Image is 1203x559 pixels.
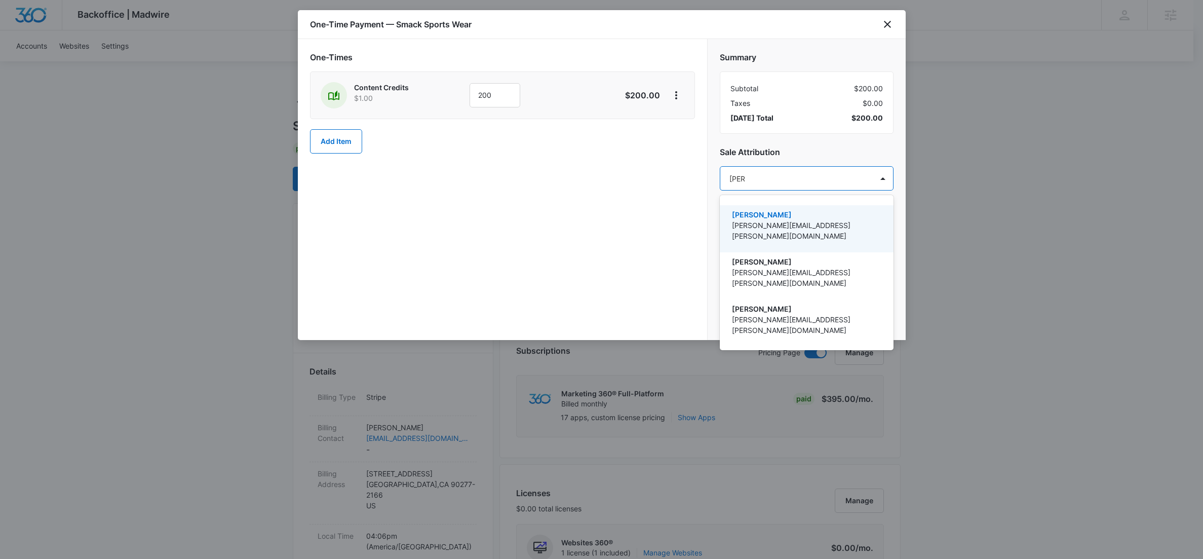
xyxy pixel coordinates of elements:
[732,256,879,267] p: [PERSON_NAME]
[732,209,879,220] p: [PERSON_NAME]
[732,304,879,314] p: [PERSON_NAME]
[732,314,879,336] p: [PERSON_NAME][EMAIL_ADDRESS][PERSON_NAME][DOMAIN_NAME]
[732,267,879,288] p: [PERSON_NAME][EMAIL_ADDRESS][PERSON_NAME][DOMAIN_NAME]
[732,220,879,241] p: [PERSON_NAME][EMAIL_ADDRESS][PERSON_NAME][DOMAIN_NAME]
